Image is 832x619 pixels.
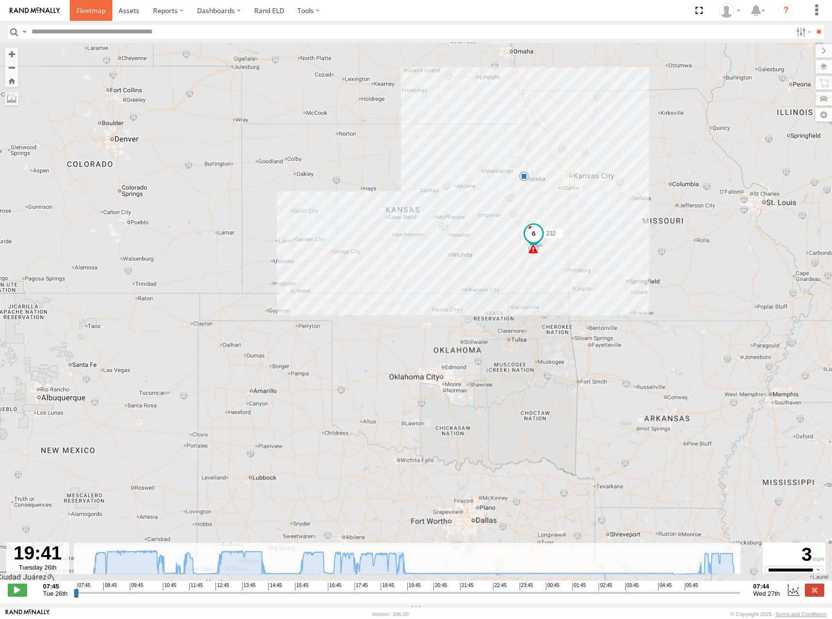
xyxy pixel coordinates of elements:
[77,583,91,590] span: 07:45
[216,583,229,590] span: 12:45
[407,583,421,590] span: 19:45
[658,583,672,590] span: 04:45
[805,584,824,596] label: Close
[792,25,813,39] label: Search Filter Options
[242,583,256,590] span: 13:45
[775,611,827,617] a: Terms and Conditions
[189,583,203,590] span: 11:45
[10,7,60,14] img: rand-logo.svg
[5,74,18,87] button: Zoom Home
[753,590,780,597] span: Wed 27th Aug 2025
[764,544,824,566] div: 3
[685,583,698,590] span: 05:45
[546,583,559,590] span: 00:45
[753,583,780,590] strong: 07:44
[20,25,28,39] label: Search Query
[460,583,474,590] span: 21:45
[433,583,447,590] span: 20:45
[295,583,308,590] span: 15:45
[816,108,832,122] label: Map Settings
[599,583,612,590] span: 02:45
[5,92,18,106] label: Measure
[43,583,68,590] strong: 07:45
[43,590,68,597] span: Tue 26th Aug 2025
[354,583,368,590] span: 17:45
[730,611,827,617] div: © Copyright 2025 -
[493,583,507,590] span: 22:45
[130,583,143,590] span: 09:45
[5,47,18,61] button: Zoom in
[716,3,744,18] div: Shane Miller
[103,583,117,590] span: 08:45
[381,583,394,590] span: 18:45
[778,3,794,18] i: ?
[163,583,176,590] span: 10:45
[372,611,409,617] div: Version: 306.00
[268,583,282,590] span: 14:45
[5,61,18,74] button: Zoom out
[5,609,50,619] a: Visit our Website
[520,583,533,590] span: 23:45
[625,583,639,590] span: 03:45
[572,583,586,590] span: 01:45
[8,584,27,596] label: Play/Stop
[328,583,341,590] span: 16:45
[546,230,556,237] span: 232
